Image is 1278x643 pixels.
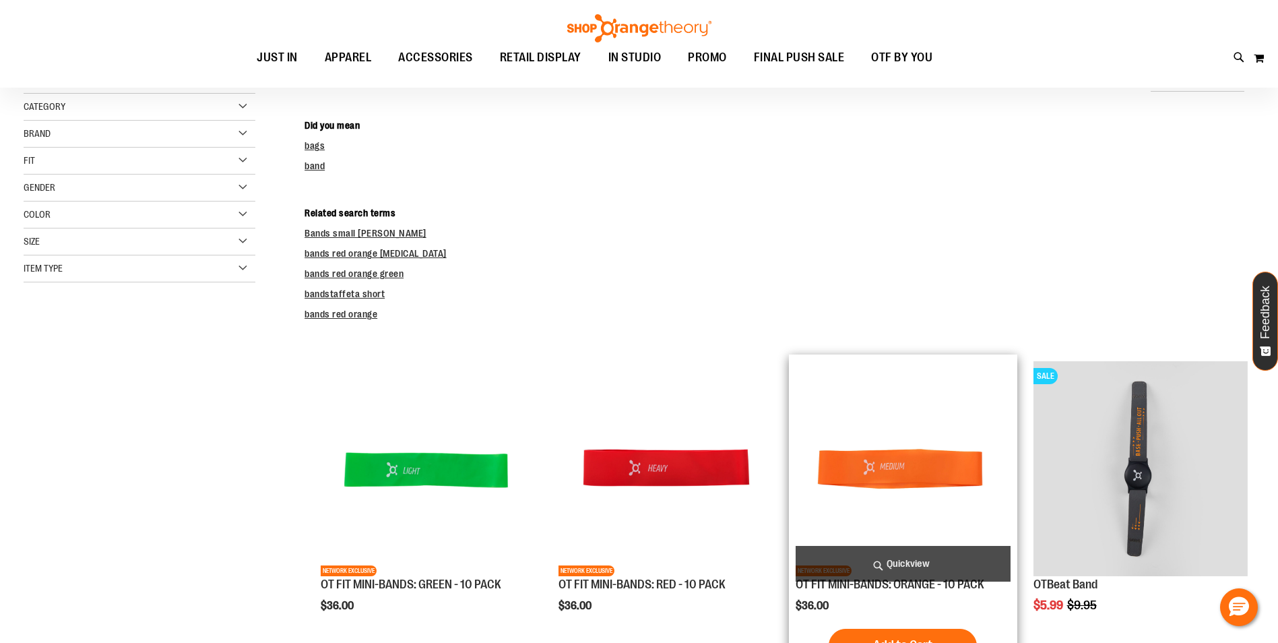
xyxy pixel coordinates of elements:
[796,600,831,612] span: $36.00
[24,236,40,247] span: Size
[595,42,675,73] a: IN STUDIO
[558,565,614,576] span: NETWORK EXCLUSIVE
[321,565,377,576] span: NETWORK EXCLUSIVE
[796,546,1010,582] a: Quickview
[24,182,55,193] span: Gender
[305,228,426,239] a: Bands small [PERSON_NAME]
[1259,286,1272,339] span: Feedback
[558,578,726,591] a: OT FIT MINI-BANDS: RED - 10 PACK
[1067,599,1099,612] span: $9.95
[558,361,773,578] a: Product image for OT FIT MINI-BANDS: RED - 10 PACKNETWORK EXCLUSIVE
[243,42,311,73] a: JUST IN
[740,42,858,73] a: FINAL PUSH SALE
[305,309,377,319] a: bands red orange
[565,14,713,42] img: Shop Orangetheory
[1220,588,1258,626] button: Hello, have a question? Let’s chat.
[305,140,325,151] a: bags
[385,42,486,73] a: ACCESSORIES
[1033,578,1097,591] a: OTBeat Band
[858,42,946,73] a: OTF BY YOU
[398,42,473,73] span: ACCESSORIES
[688,42,727,73] span: PROMO
[1252,272,1278,371] button: Feedback - Show survey
[24,263,63,274] span: Item Type
[311,42,385,73] a: APPAREL
[321,361,535,576] img: Product image for OT FIT MINI-BANDS: GREEN - 10 PACK
[608,42,662,73] span: IN STUDIO
[305,160,325,171] a: band
[1033,361,1248,578] a: OTBeat BandSALE
[24,128,51,139] span: Brand
[24,155,35,166] span: Fit
[486,42,595,73] a: RETAIL DISPLAY
[754,42,845,73] span: FINAL PUSH SALE
[796,361,1010,578] a: Product image for OT FIT MINI-BANDS: ORANGE - 10 PACKNETWORK EXCLUSIVE
[871,42,932,73] span: OTF BY YOU
[796,361,1010,576] img: Product image for OT FIT MINI-BANDS: ORANGE - 10 PACK
[24,209,51,220] span: Color
[1033,361,1248,576] img: OTBeat Band
[305,288,385,299] a: bandstaffeta short
[558,600,594,612] span: $36.00
[305,119,1254,132] dt: Did you mean
[305,248,447,259] a: bands red orange [MEDICAL_DATA]
[796,578,984,591] a: OT FIT MINI-BANDS: ORANGE - 10 PACK
[305,206,1254,220] dt: Related search terms
[321,600,356,612] span: $36.00
[325,42,372,73] span: APPAREL
[24,101,65,112] span: Category
[1033,368,1058,384] span: SALE
[500,42,581,73] span: RETAIL DISPLAY
[305,268,404,279] a: bands red orange green
[558,361,773,576] img: Product image for OT FIT MINI-BANDS: RED - 10 PACK
[321,361,535,578] a: Product image for OT FIT MINI-BANDS: GREEN - 10 PACKNETWORK EXCLUSIVE
[321,578,501,591] a: OT FIT MINI-BANDS: GREEN - 10 PACK
[257,42,298,73] span: JUST IN
[1033,599,1065,612] span: $5.99
[674,42,740,73] a: PROMO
